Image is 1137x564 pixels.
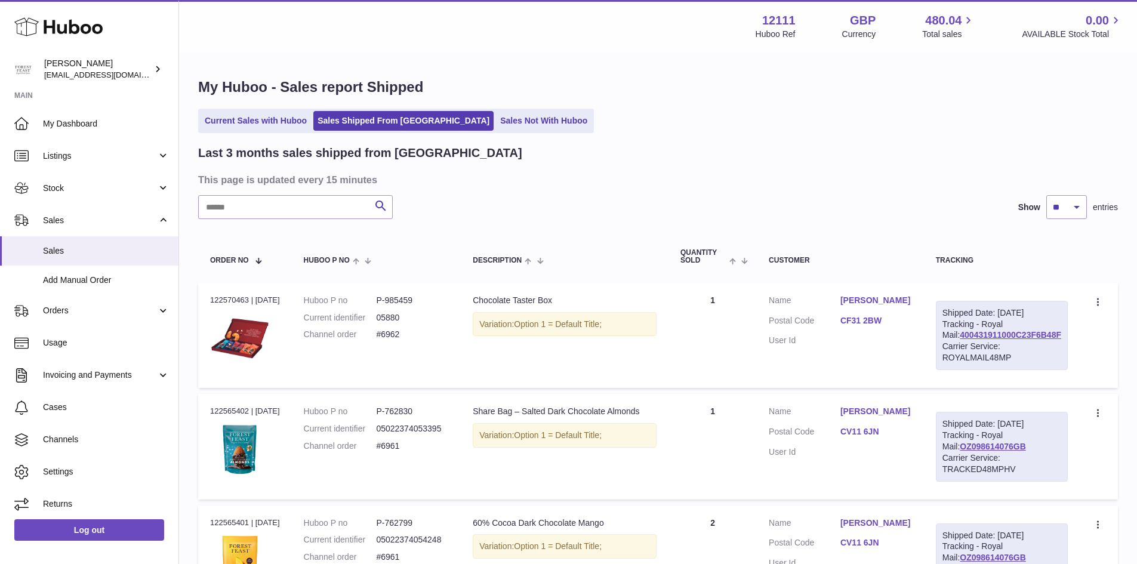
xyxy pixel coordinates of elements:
div: 60% Cocoa Dark Chocolate Mango [473,517,657,529]
a: 400431911000C23F6B48F [960,330,1061,340]
dt: Name [769,295,840,309]
a: 480.04 Total sales [922,13,975,40]
img: CHOCOLATETASTERBOXNOBACKGROUND.png [210,309,270,369]
span: Option 1 = Default Title; [514,541,602,551]
div: Share Bag – Salted Dark Chocolate Almonds [473,406,657,417]
dt: Current identifier [304,534,377,545]
span: Order No [210,257,249,264]
h3: This page is updated every 15 minutes [198,173,1115,186]
div: Tracking [936,257,1068,264]
dt: Channel order [304,440,377,452]
dt: Huboo P no [304,517,377,529]
div: Customer [769,257,912,264]
div: Tracking - Royal Mail: [936,301,1068,370]
img: internalAdmin-12111@internal.huboo.com [14,60,32,78]
a: [PERSON_NAME] [840,517,912,529]
div: Huboo Ref [756,29,796,40]
img: Sharebagalmonds.png [210,421,270,480]
label: Show [1018,202,1040,213]
a: CV11 6JN [840,537,912,548]
a: Sales Not With Huboo [496,111,591,131]
dd: P-762799 [376,517,449,529]
td: 1 [668,394,757,499]
span: Total sales [922,29,975,40]
dt: User Id [769,335,840,346]
td: 1 [668,283,757,388]
div: Currency [842,29,876,40]
div: 122565402 | [DATE] [210,406,280,417]
span: Option 1 = Default Title; [514,319,602,329]
div: Chocolate Taster Box [473,295,657,306]
span: Usage [43,337,170,349]
div: Shipped Date: [DATE] [942,530,1061,541]
div: Shipped Date: [DATE] [942,307,1061,319]
span: Returns [43,498,170,510]
h2: Last 3 months sales shipped from [GEOGRAPHIC_DATA] [198,145,522,161]
div: Variation: [473,423,657,448]
span: Add Manual Order [43,275,170,286]
span: Orders [43,305,157,316]
dt: Postal Code [769,537,840,551]
a: OZ098614076GB [960,553,1026,562]
span: Sales [43,245,170,257]
dt: Huboo P no [304,406,377,417]
span: 480.04 [925,13,962,29]
a: Log out [14,519,164,541]
span: Huboo P no [304,257,350,264]
h1: My Huboo - Sales report Shipped [198,78,1118,97]
span: entries [1093,202,1118,213]
span: Cases [43,402,170,413]
div: Carrier Service: ROYALMAIL48MP [942,341,1061,363]
dt: Postal Code [769,426,840,440]
dt: User Id [769,446,840,458]
a: CV11 6JN [840,426,912,437]
dd: #6961 [376,551,449,563]
span: Description [473,257,522,264]
dd: #6962 [376,329,449,340]
dt: Current identifier [304,423,377,434]
div: Tracking - Royal Mail: [936,412,1068,481]
dd: 05022374053395 [376,423,449,434]
span: 0.00 [1086,13,1109,29]
div: [PERSON_NAME] [44,58,152,81]
div: Shipped Date: [DATE] [942,418,1061,430]
a: 0.00 AVAILABLE Stock Total [1022,13,1123,40]
strong: GBP [850,13,876,29]
span: Stock [43,183,157,194]
span: Option 1 = Default Title; [514,430,602,440]
dt: Name [769,406,840,420]
dt: Channel order [304,551,377,563]
dd: 05880 [376,312,449,323]
dd: #6961 [376,440,449,452]
a: [PERSON_NAME] [840,295,912,306]
span: Listings [43,150,157,162]
dd: P-985459 [376,295,449,306]
dt: Current identifier [304,312,377,323]
span: Invoicing and Payments [43,369,157,381]
div: Carrier Service: TRACKED48MPHV [942,452,1061,475]
div: 122565401 | [DATE] [210,517,280,528]
a: Sales Shipped From [GEOGRAPHIC_DATA] [313,111,494,131]
dt: Name [769,517,840,532]
a: OZ098614076GB [960,442,1026,451]
span: Quantity Sold [680,249,726,264]
dd: P-762830 [376,406,449,417]
div: 122570463 | [DATE] [210,295,280,306]
a: Current Sales with Huboo [201,111,311,131]
dd: 05022374054248 [376,534,449,545]
span: [EMAIL_ADDRESS][DOMAIN_NAME] [44,70,175,79]
span: Sales [43,215,157,226]
span: My Dashboard [43,118,170,130]
div: Variation: [473,534,657,559]
dt: Channel order [304,329,377,340]
a: CF31 2BW [840,315,912,326]
a: [PERSON_NAME] [840,406,912,417]
span: Settings [43,466,170,477]
strong: 12111 [762,13,796,29]
dt: Postal Code [769,315,840,329]
div: Variation: [473,312,657,337]
dt: Huboo P no [304,295,377,306]
span: Channels [43,434,170,445]
span: AVAILABLE Stock Total [1022,29,1123,40]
